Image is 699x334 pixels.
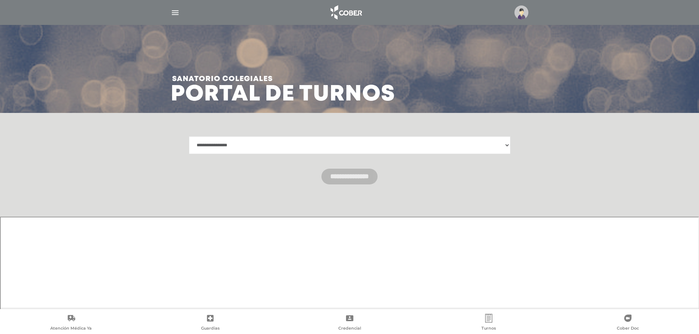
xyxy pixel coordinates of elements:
span: Credencial [338,326,361,332]
a: Turnos [419,314,558,333]
a: Guardias [141,314,280,333]
span: Guardias [201,326,220,332]
span: Sanatorio colegiales [172,70,395,89]
img: logo_cober_home-white.png [327,4,365,21]
span: Turnos [481,326,496,332]
span: Atención Médica Ya [50,326,92,332]
img: profile-placeholder.svg [514,5,528,19]
img: Cober_menu-lines-white.svg [171,8,180,17]
span: Cober Doc [617,326,639,332]
a: Credencial [280,314,419,333]
a: Cober Doc [558,314,698,333]
a: Atención Médica Ya [1,314,141,333]
h3: Portal de turnos [171,70,395,104]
